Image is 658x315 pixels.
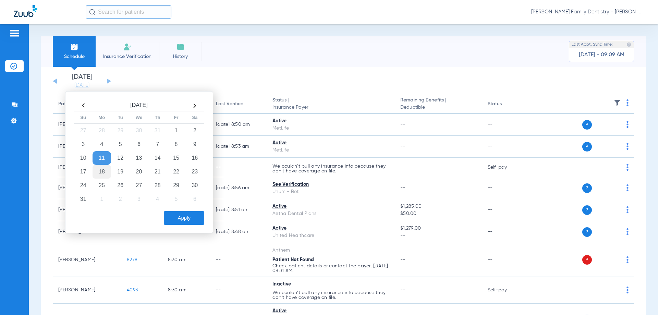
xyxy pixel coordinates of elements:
[482,136,528,158] td: --
[9,29,20,37] img: hamburger-icon
[61,82,102,89] a: [DATE]
[626,256,629,263] img: group-dot-blue.svg
[400,144,405,149] span: --
[267,95,395,114] th: Status |
[400,225,476,232] span: $1,279.00
[123,43,132,51] img: Manual Insurance Verification
[272,181,389,188] div: See Verification
[400,203,476,210] span: $1,285.00
[164,53,197,60] span: History
[626,206,629,213] img: group-dot-blue.svg
[626,143,629,150] img: group-dot-blue.svg
[58,53,90,60] span: Schedule
[531,9,644,15] span: [PERSON_NAME] Family Dentistry - [PERSON_NAME] Family Dentistry
[482,277,528,304] td: Self-pay
[89,9,95,15] img: Search Icon
[101,53,154,60] span: Insurance Verification
[611,184,618,191] img: x.svg
[400,257,405,262] span: --
[482,177,528,199] td: --
[216,100,261,108] div: Last Verified
[272,188,389,195] div: Unum - Bot
[400,288,405,292] span: --
[626,121,629,128] img: group-dot-blue.svg
[216,100,244,108] div: Last Verified
[14,5,37,17] img: Zuub Logo
[53,277,121,304] td: [PERSON_NAME]
[626,287,629,293] img: group-dot-blue.svg
[272,140,389,147] div: Active
[611,206,618,213] img: x.svg
[272,125,389,132] div: MetLife
[582,205,592,215] span: P
[614,99,621,106] img: filter.svg
[272,247,389,254] div: Anthem
[210,136,267,158] td: [DATE] 8:53 AM
[482,199,528,221] td: --
[272,264,389,273] p: Check patient details or contact the payer. [DATE] 08:31 AM.
[611,287,618,293] img: x.svg
[210,199,267,221] td: [DATE] 8:51 AM
[272,225,389,232] div: Active
[611,143,618,150] img: x.svg
[400,104,476,111] span: Deductible
[86,5,171,19] input: Search for patients
[210,277,267,304] td: --
[400,122,405,127] span: --
[626,164,629,171] img: group-dot-blue.svg
[482,114,528,136] td: --
[626,228,629,235] img: group-dot-blue.svg
[272,203,389,210] div: Active
[70,43,78,51] img: Schedule
[272,307,389,315] div: Active
[176,43,185,51] img: History
[210,158,267,177] td: --
[162,277,210,304] td: 8:30 AM
[272,290,389,300] p: We couldn’t pull any insurance info because they don’t have coverage on file.
[93,100,185,111] th: [DATE]
[579,51,624,58] span: [DATE] - 09:09 AM
[611,121,618,128] img: x.svg
[482,221,528,243] td: --
[272,210,389,217] div: Aetna Dental Plans
[611,164,618,171] img: x.svg
[58,100,116,108] div: Patient Name
[572,41,613,48] span: Last Appt. Sync Time:
[626,184,629,191] img: group-dot-blue.svg
[164,211,204,225] button: Apply
[272,164,389,173] p: We couldn’t pull any insurance info because they don’t have coverage on file.
[582,120,592,130] span: P
[127,257,137,262] span: 8278
[210,177,267,199] td: [DATE] 8:56 AM
[582,227,592,237] span: P
[626,99,629,106] img: group-dot-blue.svg
[400,210,476,217] span: $50.00
[626,42,631,47] img: last sync help info
[272,104,389,111] span: Insurance Payer
[272,118,389,125] div: Active
[400,185,405,190] span: --
[53,243,121,277] td: [PERSON_NAME]
[582,183,592,193] span: P
[395,95,482,114] th: Remaining Benefits |
[272,257,314,262] span: Patient Not Found
[210,114,267,136] td: [DATE] 8:50 AM
[210,221,267,243] td: [DATE] 8:48 AM
[127,288,138,292] span: 4093
[272,147,389,154] div: MetLife
[482,243,528,277] td: --
[482,95,528,114] th: Status
[482,158,528,177] td: Self-pay
[58,100,88,108] div: Patient Name
[582,142,592,152] span: P
[611,256,618,263] img: x.svg
[210,243,267,277] td: --
[272,281,389,288] div: Inactive
[272,232,389,239] div: United Healthcare
[611,228,618,235] img: x.svg
[61,74,102,89] li: [DATE]
[400,232,476,239] span: --
[582,255,592,265] span: P
[162,243,210,277] td: 8:30 AM
[400,165,405,170] span: --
